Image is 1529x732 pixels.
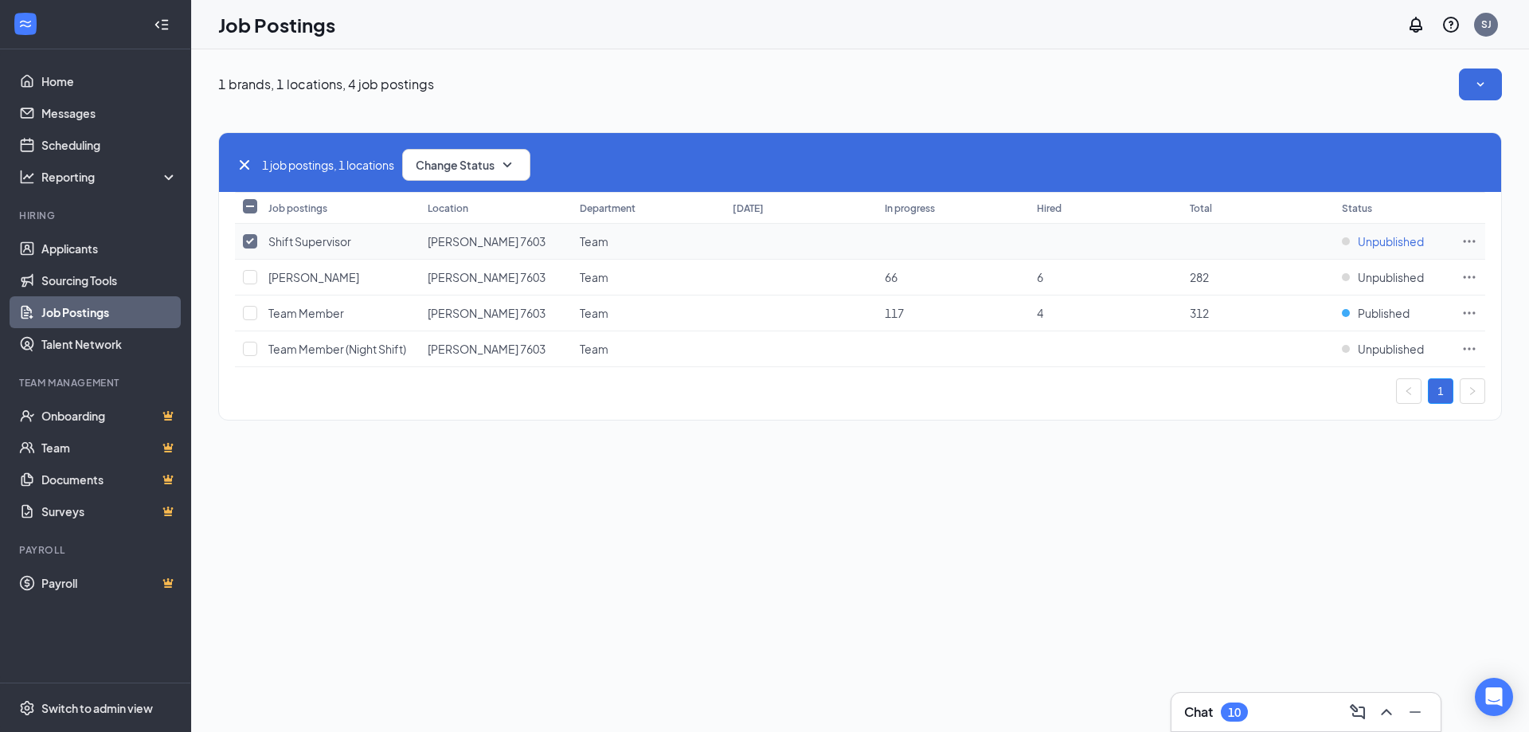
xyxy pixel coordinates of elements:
span: [PERSON_NAME] [268,270,359,284]
span: Unpublished [1358,341,1424,357]
li: Previous Page [1396,378,1421,404]
div: Reporting [41,169,178,185]
div: Open Intercom Messenger [1475,678,1513,716]
span: [PERSON_NAME] 7603 [428,306,546,320]
button: Change StatusSmallChevronDown [402,149,530,181]
span: 66 [885,270,897,284]
button: left [1396,378,1421,404]
a: Job Postings [41,296,178,328]
p: 1 brands, 1 locations, 4 job postings [218,76,434,93]
span: 117 [885,306,904,320]
span: 312 [1190,306,1209,320]
td: Tim Hortons 7603 [420,224,572,260]
span: [PERSON_NAME] 7603 [428,270,546,284]
th: [DATE] [725,192,877,224]
a: Talent Network [41,328,178,360]
td: Tim Hortons 7603 [420,260,572,296]
a: DocumentsCrown [41,464,178,495]
a: Home [41,65,178,97]
th: In progress [877,192,1029,224]
span: Team Member (Night Shift) [268,342,406,356]
a: Scheduling [41,129,178,161]
button: right [1460,378,1485,404]
span: Change Status [416,159,495,170]
span: [PERSON_NAME] 7603 [428,234,546,249]
a: Messages [41,97,178,129]
svg: WorkstreamLogo [18,16,33,32]
svg: Ellipses [1461,341,1477,357]
th: Hired [1029,192,1181,224]
button: Minimize [1402,699,1428,725]
a: PayrollCrown [41,567,178,599]
a: Applicants [41,233,178,264]
span: 1 job postings, 1 locations [262,156,394,174]
button: ComposeMessage [1345,699,1371,725]
span: 282 [1190,270,1209,284]
a: SurveysCrown [41,495,178,527]
li: Next Page [1460,378,1485,404]
span: left [1404,386,1414,396]
td: Team [572,296,724,331]
span: Published [1358,305,1410,321]
li: 1 [1428,378,1453,404]
div: Team Management [19,376,174,389]
td: Tim Hortons 7603 [420,296,572,331]
td: Team [572,224,724,260]
svg: QuestionInfo [1441,15,1461,34]
h1: Job Postings [218,11,335,38]
svg: Analysis [19,169,35,185]
div: 10 [1228,706,1241,719]
span: Team Member [268,306,344,320]
span: Team [580,270,608,284]
svg: Notifications [1406,15,1425,34]
div: Department [580,202,635,215]
td: Tim Hortons 7603 [420,331,572,367]
span: Team [580,342,608,356]
svg: Minimize [1406,703,1425,722]
svg: SmallChevronDown [1472,76,1488,92]
svg: ComposeMessage [1348,703,1367,722]
a: TeamCrown [41,432,178,464]
svg: Ellipses [1461,269,1477,285]
svg: SmallChevronDown [498,155,517,174]
span: Shift Supervisor [268,234,351,249]
svg: ChevronUp [1377,703,1396,722]
span: Team [580,306,608,320]
div: Hiring [19,209,174,222]
button: SmallChevronDown [1459,69,1502,100]
span: Unpublished [1358,233,1424,249]
th: Total [1182,192,1334,224]
button: ChevronUp [1374,699,1399,725]
div: Location [428,202,468,215]
span: right [1468,386,1477,396]
a: 1 [1429,379,1453,403]
a: OnboardingCrown [41,400,178,432]
svg: Ellipses [1461,305,1477,321]
svg: Collapse [154,17,170,33]
svg: Settings [19,700,35,716]
svg: Cross [235,155,254,174]
h3: Chat [1184,703,1213,721]
td: Team [572,331,724,367]
svg: Ellipses [1461,233,1477,249]
span: [PERSON_NAME] 7603 [428,342,546,356]
th: Status [1334,192,1453,224]
div: SJ [1481,18,1492,31]
div: Job postings [268,202,327,215]
span: Unpublished [1358,269,1424,285]
div: Payroll [19,543,174,557]
span: Team [580,234,608,249]
a: Sourcing Tools [41,264,178,296]
div: Switch to admin view [41,700,153,716]
span: 4 [1037,306,1043,320]
span: 6 [1037,270,1043,284]
td: Team [572,260,724,296]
